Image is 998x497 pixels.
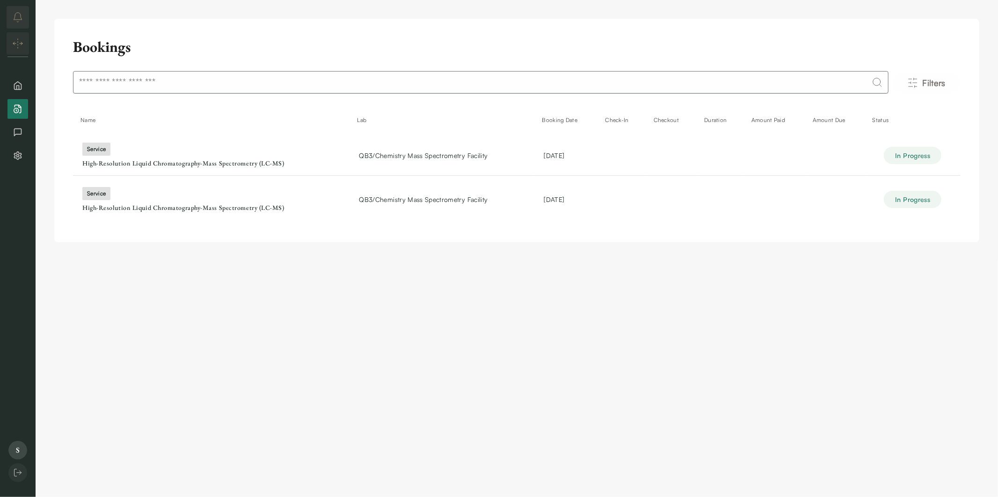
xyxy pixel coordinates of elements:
div: [DATE] [544,194,589,204]
h2: Bookings [73,37,131,56]
div: High-Resolution Liquid Chromatography-Mass Spectrometry (LC-MS) [82,159,316,168]
th: Status [865,109,961,131]
div: In Progress [884,191,941,208]
a: serviceHigh-Resolution Liquid Chromatography-Mass Spectrometry (LC-MS) [82,144,340,168]
div: service [82,187,110,200]
span: QB3/Chemistry Mass Spectrometry Facility [359,194,488,204]
button: Settings [7,146,28,166]
span: Filters [922,76,946,89]
th: Booking Date [535,109,598,131]
th: Amount Paid [744,109,805,131]
th: Lab [350,109,534,131]
th: Checkout [646,109,697,131]
a: serviceHigh-Resolution Liquid Chromatography-Mass Spectrometry (LC-MS) [82,188,340,212]
button: Expand/Collapse sidebar [7,32,29,55]
button: Messages [7,122,28,142]
button: notifications [7,6,29,29]
button: Home [7,76,28,95]
th: Name [73,109,350,131]
th: Duration [697,109,744,131]
div: service [82,143,110,156]
th: Check-In [597,109,646,131]
button: Filters [892,72,961,93]
div: Settings sub items [7,146,28,166]
div: High-Resolution Liquid Chromatography-Mass Spectrometry (LC-MS) [82,204,316,212]
span: QB3/Chemistry Mass Spectrometry Facility [359,151,488,160]
div: [DATE] [544,151,589,160]
button: Bookings [7,99,28,119]
th: Amount Due [805,109,865,131]
div: In Progress [884,147,941,164]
